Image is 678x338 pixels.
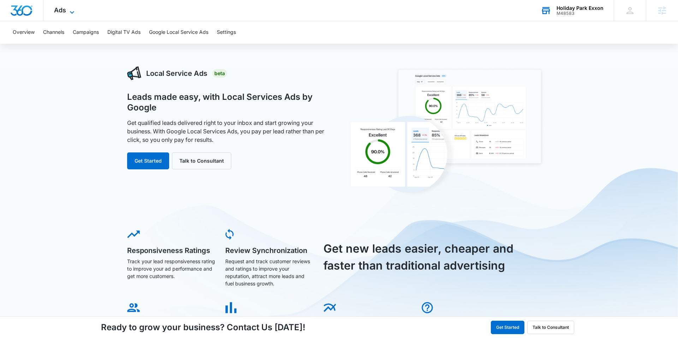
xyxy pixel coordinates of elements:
[127,247,215,254] h5: Responsiveness Ratings
[13,21,35,44] button: Overview
[127,152,169,169] button: Get Started
[557,11,603,16] div: account id
[19,41,25,47] img: tab_domain_overview_orange.svg
[78,42,119,46] div: Keywords by Traffic
[172,152,231,169] button: Talk to Consultant
[557,5,603,11] div: account name
[127,258,215,280] p: Track your lead responsiveness rating to improve your ad performance and get more customers.
[225,247,314,254] h5: Review Synchronization
[323,240,522,274] h3: Get new leads easier, cheaper and faster than traditional advertising
[27,42,63,46] div: Domain Overview
[107,21,141,44] button: Digital TV Ads
[127,119,331,144] p: Get qualified leads delivered right to your inbox and start growing your business. With Google Lo...
[212,69,227,78] div: Beta
[11,18,17,24] img: website_grey.svg
[18,18,78,24] div: Domain: [DOMAIN_NAME]
[217,21,236,44] button: Settings
[54,6,66,14] span: Ads
[20,11,35,17] div: v 4.0.25
[43,21,64,44] button: Channels
[149,21,208,44] button: Google Local Service Ads
[70,41,76,47] img: tab_keywords_by_traffic_grey.svg
[491,321,524,334] button: Get Started
[527,321,574,334] button: Talk to Consultant
[225,258,314,287] p: Request and track customer reviews and ratings to improve your reputation, attract more leads and...
[11,11,17,17] img: logo_orange.svg
[73,21,99,44] button: Campaigns
[101,321,305,334] h4: Ready to grow your business? Contact Us [DATE]!
[127,92,331,113] h1: Leads made easy, with Local Services Ads by Google
[146,68,207,79] h3: Local Service Ads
